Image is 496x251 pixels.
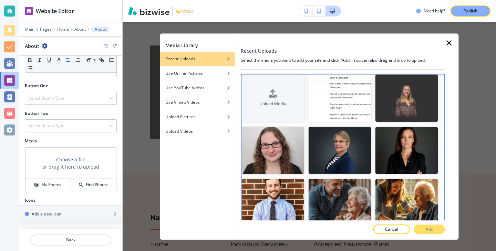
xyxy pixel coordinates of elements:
button: Use YouTube Videos [160,81,235,95]
button: Recent Uploads [160,52,235,66]
h2: Website Editor [36,7,74,15]
h2: Button One [25,83,48,89]
button: Upload Media [241,74,304,122]
p: About [95,27,106,32]
img: editor icon [25,7,33,15]
h4: Use YouTube Videos [165,85,205,91]
h3: Recent Uploads [241,47,277,54]
button: Pages [40,27,52,32]
button: Use Online Pictures [160,66,235,81]
p: Publish [463,8,478,14]
button: About [91,27,110,32]
button: Use Vimeo Videos [160,95,235,110]
h2: Add a new icon [32,211,62,217]
button: Upload Videos [160,124,235,139]
button: Add a new icon [19,205,122,223]
div: Choose a fileor drag it here to uploadMy PhotosFind Photos [25,147,117,192]
button: Publish [451,6,490,17]
h3: or drag it here to upload [42,163,99,170]
img: Your Logo [176,9,194,14]
button: Back [30,234,111,245]
h2: Button Two [25,110,48,117]
h4: My Photos [41,182,61,188]
h2: Media [25,138,117,144]
p: Back [31,237,111,243]
button: About [74,27,86,32]
button: Find Photos [71,179,116,191]
button: Choose a file [56,156,85,163]
h4: Use Vimeo Videos [165,99,200,106]
img: Bizwise Logo [128,7,169,15]
h3: Need help? [424,8,445,14]
h2: Media Library [165,42,198,49]
h4: Select Button Type [29,95,64,101]
h4: Find Photos [86,182,108,188]
p: Cancel [385,226,398,232]
h4: Upload Videos [165,128,193,134]
button: Home [57,27,69,32]
h2: About [25,42,39,50]
button: My Photos [25,179,71,191]
h4: Select the media you want to add your site and click "Add". You can also drag and drop to upload. [241,57,445,63]
button: Upload Pictures [160,110,235,124]
button: Cancel [373,224,410,234]
h4: Recent Uploads [165,56,195,62]
h4: Upload Pictures [165,114,196,120]
h4: Upload Media [241,101,304,107]
h4: Use Online Pictures [165,70,203,77]
h2: Icons [25,197,35,203]
h4: Select Button Type [29,123,64,129]
button: Main [25,27,34,32]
